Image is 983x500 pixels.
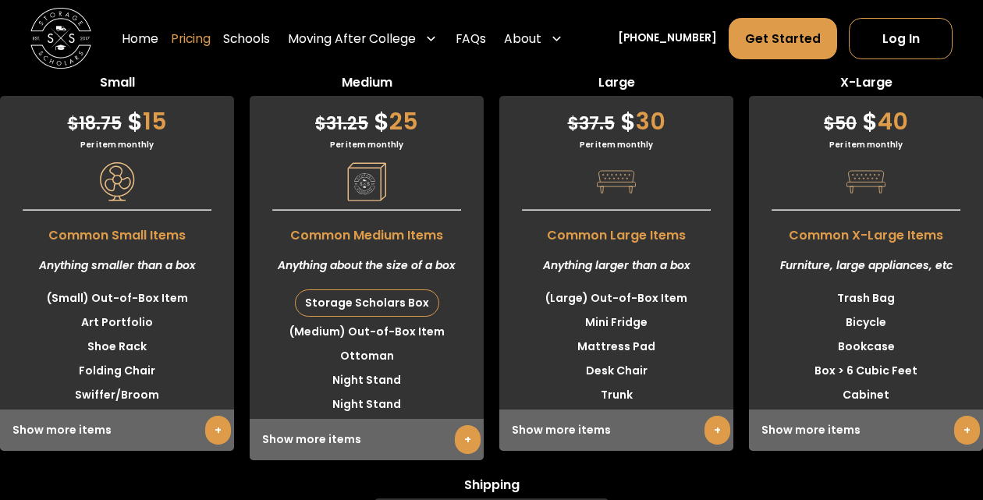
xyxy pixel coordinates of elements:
[171,16,211,59] a: Pricing
[749,335,983,359] li: Bookcase
[499,218,733,245] span: Common Large Items
[499,139,733,151] div: Per item monthly
[282,16,443,59] div: Moving After College
[499,96,733,139] div: 30
[729,17,836,59] a: Get Started
[250,139,484,151] div: Per item monthly
[296,290,438,316] div: Storage Scholars Box
[704,416,730,445] a: +
[499,73,733,96] span: Large
[749,359,983,383] li: Box > 6 Cubic Feet
[954,416,980,445] a: +
[749,245,983,286] div: Furniture, large appliances, etc
[98,162,137,201] img: Pricing Category Icon
[250,392,484,417] li: Night Stand
[749,218,983,245] span: Common X-Large Items
[68,112,79,136] span: $
[846,162,885,201] img: Pricing Category Icon
[250,368,484,392] li: Night Stand
[374,105,389,138] span: $
[504,29,541,47] div: About
[68,112,122,136] span: 18.75
[618,30,717,47] a: [PHONE_NUMBER]
[749,410,983,451] div: Show more items
[250,344,484,368] li: Ottoman
[223,16,270,59] a: Schools
[374,476,609,498] span: Shipping
[498,16,569,59] div: About
[250,320,484,344] li: (Medium) Out-of-Box Item
[250,218,484,245] span: Common Medium Items
[499,286,733,310] li: (Large) Out-of-Box Item
[499,335,733,359] li: Mattress Pad
[862,105,878,138] span: $
[749,73,983,96] span: X-Large
[499,359,733,383] li: Desk Chair
[205,416,231,445] a: +
[456,16,486,59] a: FAQs
[250,96,484,139] div: 25
[122,16,158,59] a: Home
[499,310,733,335] li: Mini Fridge
[499,383,733,407] li: Trunk
[597,162,636,201] img: Pricing Category Icon
[315,112,368,136] span: 31.25
[315,112,326,136] span: $
[288,29,416,47] div: Moving After College
[849,17,953,59] a: Log In
[250,419,484,460] div: Show more items
[499,245,733,286] div: Anything larger than a box
[824,112,835,136] span: $
[250,245,484,286] div: Anything about the size of a box
[127,105,143,138] span: $
[749,96,983,139] div: 40
[347,162,386,201] img: Pricing Category Icon
[30,8,91,69] img: Storage Scholars main logo
[620,105,636,138] span: $
[499,410,733,451] div: Show more items
[749,286,983,310] li: Trash Bag
[455,425,481,454] a: +
[824,112,857,136] span: 50
[250,73,484,96] span: Medium
[749,139,983,151] div: Per item monthly
[568,112,615,136] span: 37.5
[749,383,983,407] li: Cabinet
[568,112,579,136] span: $
[749,310,983,335] li: Bicycle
